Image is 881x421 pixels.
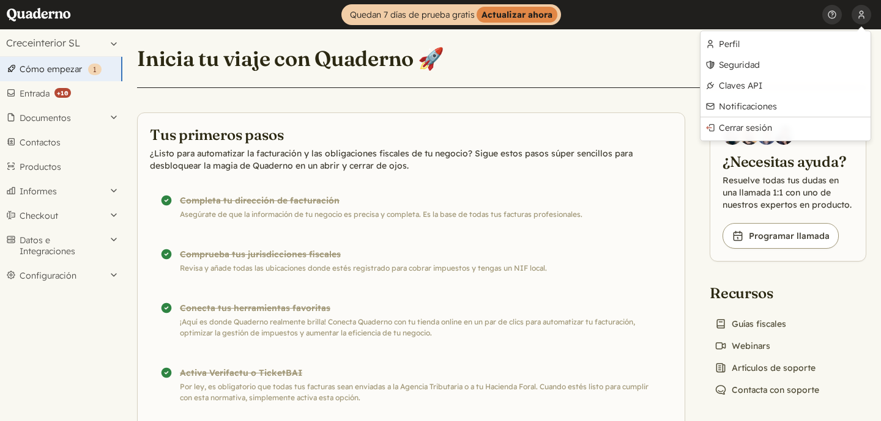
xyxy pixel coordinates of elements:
h2: ¿Necesitas ayuda? [723,152,853,172]
p: Resuelve todas tus dudas en una llamada 1:1 con uno de nuestros expertos en producto. [723,174,853,211]
a: Claves API [701,75,871,96]
a: Notificaciones [701,96,871,117]
a: Seguridad [701,54,871,75]
p: ¿Listo para automatizar la facturación y las obligaciones fiscales de tu negocio? Sigue estos pas... [150,147,672,172]
strong: Actualizar ahora [477,7,557,23]
a: Perfil [701,34,871,54]
h1: Inicia tu viaje con Quaderno 🚀 [137,45,444,71]
a: Cerrar sesión [701,117,871,138]
a: Webinars [710,337,775,354]
span: 1 [93,65,97,74]
h2: Tus primeros pasos [150,125,672,145]
a: Quedan 7 días de prueba gratisActualizar ahora [341,4,561,25]
a: Programar llamada [723,223,839,249]
a: Guías fiscales [710,315,791,332]
h2: Recursos [710,284,824,303]
a: Artículos de soporte [710,359,820,376]
strong: +10 [54,88,71,98]
a: Contacta con soporte [710,381,824,398]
